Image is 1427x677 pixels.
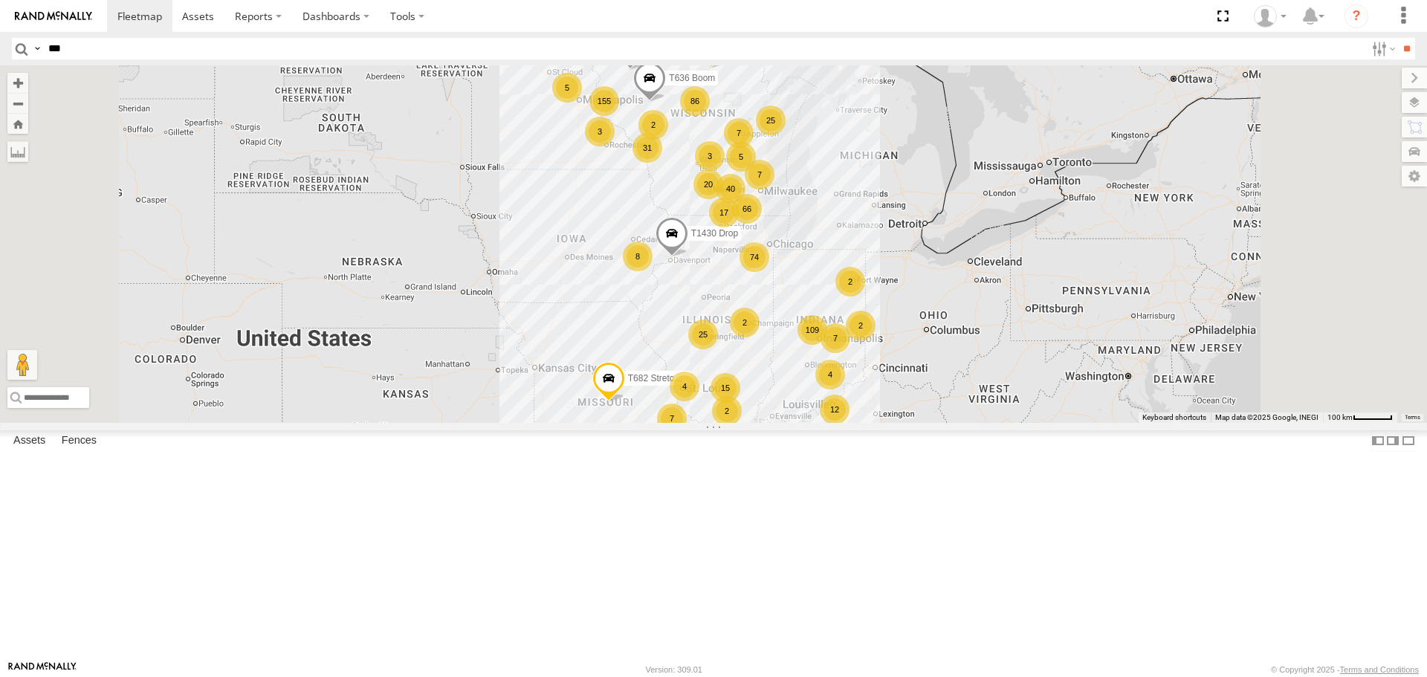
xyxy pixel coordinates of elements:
[693,169,723,199] div: 20
[1323,412,1397,423] button: Map Scale: 100 km per 50 pixels
[1366,38,1398,59] label: Search Filter Options
[54,431,104,452] label: Fences
[1401,430,1416,452] label: Hide Summary Table
[1371,430,1385,452] label: Dock Summary Table to the Left
[585,117,615,146] div: 3
[589,86,619,116] div: 155
[730,308,760,337] div: 2
[726,142,756,172] div: 5
[7,73,28,93] button: Zoom in
[1249,5,1292,27] div: AJ Klotz
[732,194,762,224] div: 66
[632,133,662,163] div: 31
[711,373,740,403] div: 15
[709,198,739,227] div: 17
[646,665,702,674] div: Version: 309.01
[6,431,53,452] label: Assets
[797,315,827,345] div: 109
[31,38,43,59] label: Search Query
[623,242,653,271] div: 8
[724,118,754,148] div: 7
[745,160,774,190] div: 7
[1327,413,1353,421] span: 100 km
[15,11,92,22] img: rand-logo.svg
[821,323,850,353] div: 7
[680,86,710,116] div: 86
[7,141,28,162] label: Measure
[820,395,850,424] div: 12
[691,228,738,239] span: T1430 Drop
[740,242,769,272] div: 74
[8,662,77,677] a: Visit our Website
[1215,413,1318,421] span: Map data ©2025 Google, INEGI
[657,404,687,433] div: 7
[1345,4,1368,28] i: ?
[552,73,582,103] div: 5
[688,320,718,349] div: 25
[815,360,845,389] div: 4
[638,110,668,140] div: 2
[846,311,876,340] div: 2
[7,93,28,114] button: Zoom out
[1142,412,1206,423] button: Keyboard shortcuts
[628,373,696,383] span: T682 Stretch Flat
[716,174,745,204] div: 40
[712,396,742,426] div: 2
[7,350,37,380] button: Drag Pegman onto the map to open Street View
[1405,414,1420,420] a: Terms (opens in new tab)
[1340,665,1419,674] a: Terms and Conditions
[1271,665,1419,674] div: © Copyright 2025 -
[695,141,725,171] div: 3
[1385,430,1400,452] label: Dock Summary Table to the Right
[670,372,699,401] div: 4
[7,114,28,134] button: Zoom Home
[756,106,786,135] div: 25
[1402,166,1427,187] label: Map Settings
[669,73,715,83] span: T636 Boom
[835,267,865,297] div: 2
